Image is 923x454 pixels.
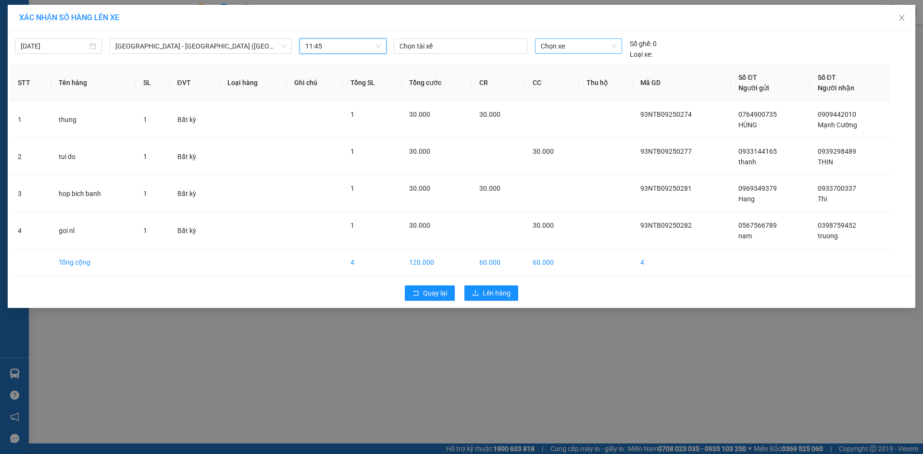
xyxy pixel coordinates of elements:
[630,38,657,49] div: 0
[818,232,838,240] span: truong
[472,290,479,297] span: upload
[818,195,827,203] span: Thi
[401,249,471,276] td: 120.000
[738,158,756,166] span: thanh
[640,184,692,192] span: 93NTB09250281
[738,184,777,192] span: 0969349379
[412,290,419,297] span: rollback
[409,147,430,155] span: 30.000
[170,138,220,175] td: Bất kỳ
[533,221,554,229] span: 30.000
[818,147,856,155] span: 0939298489
[541,39,616,53] span: Chọn xe
[630,38,651,49] span: Số ghế:
[143,153,147,160] span: 1
[143,227,147,234] span: 1
[409,221,430,229] span: 30.000
[479,184,500,192] span: 30.000
[10,212,51,249] td: 4
[423,288,447,298] span: Quay lại
[281,43,287,49] span: down
[479,110,500,118] span: 30.000
[10,138,51,175] td: 2
[136,64,169,101] th: SL
[305,39,381,53] span: 11:45
[170,64,220,101] th: ĐVT
[818,74,836,81] span: Số ĐT
[464,285,518,301] button: uploadLên hàng
[350,221,354,229] span: 1
[409,184,430,192] span: 30.000
[633,249,731,276] td: 4
[818,84,854,92] span: Người nhận
[738,221,777,229] span: 0567566789
[898,14,906,22] span: close
[10,101,51,138] td: 1
[472,64,525,101] th: CR
[472,249,525,276] td: 60.000
[818,121,857,129] span: Mạnh Cường
[738,74,757,81] span: Số ĐT
[409,110,430,118] span: 30.000
[818,221,856,229] span: 0398759452
[888,5,915,32] button: Close
[10,64,51,101] th: STT
[51,249,136,276] td: Tổng cộng
[633,64,731,101] th: Mã GD
[115,39,286,53] span: Sài Gòn - Bà Rịa (Hàng Hoá)
[51,64,136,101] th: Tên hàng
[220,64,287,101] th: Loại hàng
[533,147,554,155] span: 30.000
[738,147,777,155] span: 0933144165
[579,64,633,101] th: Thu hộ
[350,110,354,118] span: 1
[405,285,455,301] button: rollbackQuay lại
[525,249,579,276] td: 60.000
[51,101,136,138] td: thung
[738,232,752,240] span: nam
[818,158,833,166] span: THIN
[401,64,471,101] th: Tổng cước
[640,110,692,118] span: 93NTB09250274
[738,195,755,203] span: Hang
[51,138,136,175] td: tui do
[143,190,147,197] span: 1
[738,84,769,92] span: Người gửi
[343,249,401,276] td: 4
[640,221,692,229] span: 93NTB09250282
[287,64,343,101] th: Ghi chú
[10,175,51,212] td: 3
[21,41,87,51] input: 11/09/2025
[350,147,354,155] span: 1
[738,110,777,118] span: 0764900735
[818,110,856,118] span: 0909442010
[483,288,511,298] span: Lên hàng
[51,175,136,212] td: hop bich banh
[738,121,757,129] span: HÙNG
[19,13,119,22] span: XÁC NHẬN SỐ HÀNG LÊN XE
[630,49,652,60] span: Loại xe:
[818,184,856,192] span: 0933700337
[170,212,220,249] td: Bất kỳ
[170,175,220,212] td: Bất kỳ
[143,116,147,123] span: 1
[350,184,354,192] span: 1
[640,147,692,155] span: 93NTB09250277
[525,64,579,101] th: CC
[343,64,401,101] th: Tổng SL
[51,212,136,249] td: goi nl
[170,101,220,138] td: Bất kỳ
